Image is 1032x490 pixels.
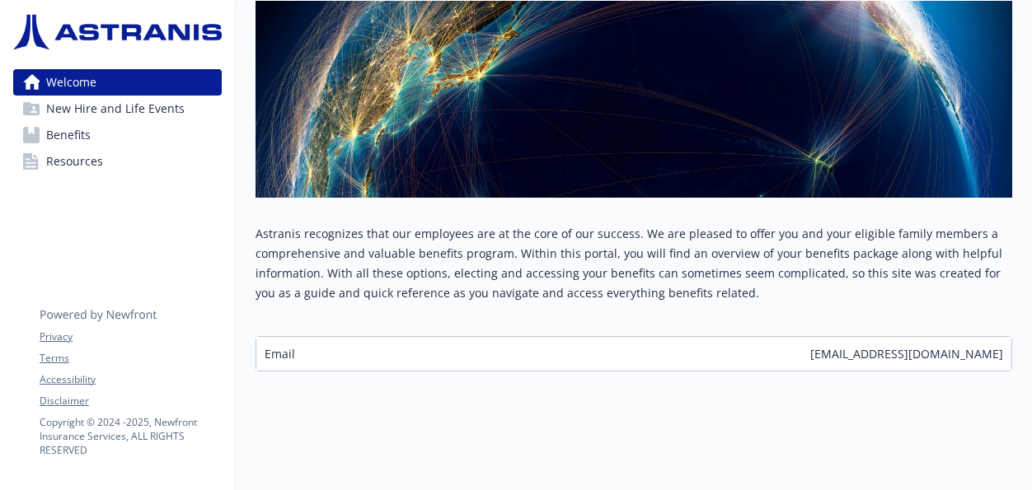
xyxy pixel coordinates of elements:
p: Astranis recognizes that our employees are at the core of our success. We are pleased to offer yo... [256,224,1012,303]
span: Benefits [46,122,91,148]
span: Welcome [46,69,96,96]
a: Privacy [40,329,221,344]
a: New Hire and Life Events [13,96,222,122]
a: Accessibility [40,372,221,387]
span: [EMAIL_ADDRESS][DOMAIN_NAME] [810,345,1003,362]
span: Email [265,345,295,362]
span: New Hire and Life Events [46,96,185,122]
p: Copyright © 2024 - 2025 , Newfront Insurance Services, ALL RIGHTS RESERVED [40,415,221,457]
a: Welcome [13,69,222,96]
a: Disclaimer [40,394,221,408]
a: Terms [40,351,221,366]
a: Benefits [13,122,222,148]
span: Resources [46,148,103,175]
a: Resources [13,148,222,175]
